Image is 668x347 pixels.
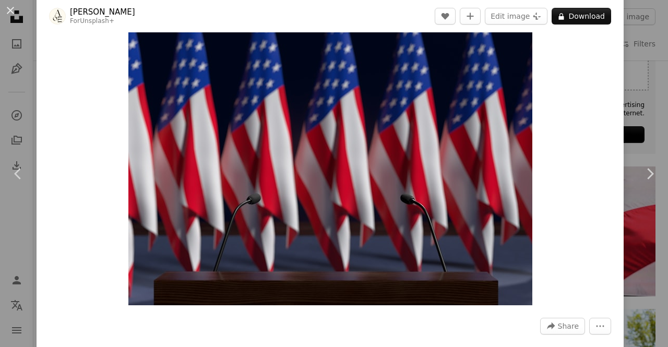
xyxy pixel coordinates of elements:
[80,17,114,25] a: Unsplash+
[128,2,532,305] button: Zoom in on this image
[485,8,547,25] button: Edit image
[460,8,481,25] button: Add to Collection
[631,124,668,224] a: Next
[70,7,135,17] a: [PERSON_NAME]
[540,318,585,334] button: Share this image
[552,8,611,25] button: Download
[70,17,135,26] div: For
[558,318,579,334] span: Share
[128,2,532,305] img: a podium in front of a row of american flags
[435,8,456,25] button: Like
[49,8,66,25] img: Go to Allison Saeng's profile
[589,318,611,334] button: More Actions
